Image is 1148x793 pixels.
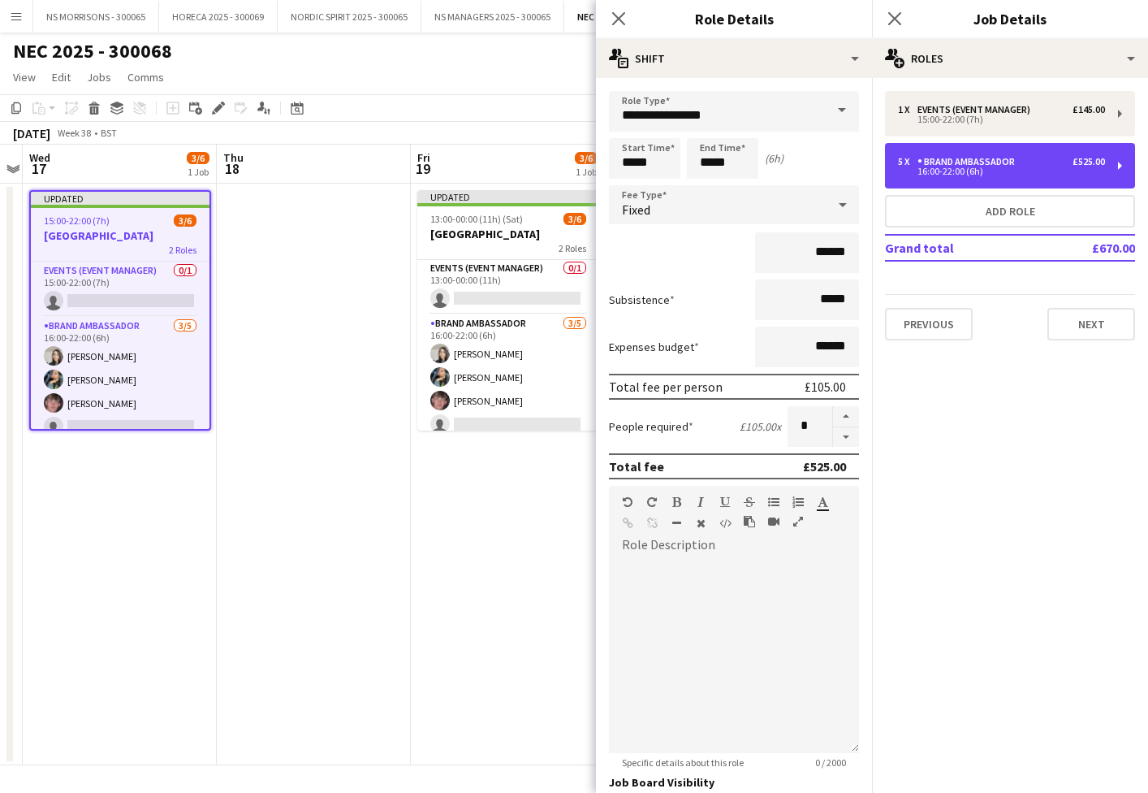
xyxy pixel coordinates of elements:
button: HORECA 2025 - 300069 [159,1,278,32]
h3: [GEOGRAPHIC_DATA] [31,228,209,243]
label: Subsistence [609,292,675,307]
span: Thu [223,150,244,165]
h3: Job Board Visibility [609,775,859,790]
button: Increase [833,406,859,427]
button: Text Color [817,496,828,509]
button: Undo [622,496,633,509]
app-job-card: Updated13:00-00:00 (11h) (Sat)3/6[GEOGRAPHIC_DATA]2 RolesEvents (Event Manager)0/113:00-00:00 (11... [417,190,599,431]
button: Decrease [833,427,859,448]
button: Ordered List [792,496,804,509]
td: Grand total [885,235,1038,261]
button: Insert video [768,515,779,528]
label: Expenses budget [609,340,699,354]
div: 16:00-22:00 (6h) [898,167,1105,175]
span: View [13,70,36,84]
div: [DATE] [13,125,50,141]
span: 17 [27,159,50,178]
div: 1 Job [188,166,209,178]
span: 0 / 2000 [802,756,859,769]
div: Updated [417,190,599,203]
div: 5 x [898,156,917,167]
button: Clear Formatting [695,517,706,530]
div: BST [101,127,117,139]
button: Unordered List [768,496,779,509]
div: 15:00-22:00 (7h) [898,115,1105,123]
div: 1 Job [576,166,597,178]
a: Edit [45,67,77,88]
h3: Role Details [596,8,872,29]
div: £525.00 [803,458,846,474]
div: Roles [872,39,1148,78]
div: Total fee per person [609,379,723,395]
span: Specific details about this role [609,756,757,769]
div: Updated [31,192,209,205]
button: Horizontal Line [671,517,682,530]
div: £105.00 [805,379,846,395]
div: Events (Event Manager) [917,104,1037,115]
app-card-role: Brand Ambassador3/516:00-22:00 (6h)[PERSON_NAME][PERSON_NAME][PERSON_NAME] [31,317,209,466]
app-card-role: Brand Ambassador3/516:00-22:00 (6h)[PERSON_NAME][PERSON_NAME][PERSON_NAME] [417,314,599,464]
button: Previous [885,308,973,340]
span: 2 Roles [169,244,196,256]
a: Jobs [80,67,118,88]
div: £145.00 [1072,104,1105,115]
span: 3/6 [575,152,598,164]
span: 3/6 [174,214,196,227]
app-card-role: Events (Event Manager)0/113:00-00:00 (11h) [417,259,599,314]
div: £525.00 [1072,156,1105,167]
button: Underline [719,496,731,509]
span: Edit [52,70,71,84]
button: Italic [695,496,706,509]
button: NS MANAGERS 2025 - 300065 [421,1,564,32]
h3: [GEOGRAPHIC_DATA] [417,227,599,241]
div: £105.00 x [740,419,781,434]
button: NS MORRISONS - 300065 [33,1,159,32]
span: Fri [417,150,430,165]
button: Add role [885,195,1135,227]
a: View [6,67,42,88]
button: Next [1047,308,1135,340]
h1: NEC 2025 - 300068 [13,39,172,63]
a: Comms [121,67,170,88]
button: Redo [646,496,658,509]
span: Comms [127,70,164,84]
h3: Job Details [872,8,1148,29]
div: Total fee [609,458,664,474]
button: Strikethrough [744,496,755,509]
button: HTML Code [719,517,731,530]
span: 3/6 [187,152,209,164]
div: (6h) [765,151,783,166]
td: £670.00 [1038,235,1135,261]
button: Paste as plain text [744,515,755,528]
span: Fixed [622,201,650,218]
div: Brand Ambassador [917,156,1021,167]
span: Week 38 [54,127,94,139]
span: 3/6 [563,213,586,225]
app-card-role: Events (Event Manager)0/115:00-22:00 (7h) [31,262,209,317]
span: Jobs [87,70,111,84]
span: 19 [415,159,430,178]
span: 18 [221,159,244,178]
button: NORDIC SPIRIT 2025 - 300065 [278,1,421,32]
span: 2 Roles [559,242,586,254]
div: 1 x [898,104,917,115]
div: Shift [596,39,872,78]
app-job-card: Updated15:00-22:00 (7h)3/6[GEOGRAPHIC_DATA]2 RolesEvents (Event Manager)0/115:00-22:00 (7h) Brand... [29,190,211,431]
label: People required [609,419,693,434]
button: Bold [671,496,682,509]
button: NEC 2025 - 300068 [564,1,665,32]
span: 13:00-00:00 (11h) (Sat) [430,213,523,225]
span: 15:00-22:00 (7h) [44,214,110,227]
button: Fullscreen [792,515,804,528]
span: Wed [29,150,50,165]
